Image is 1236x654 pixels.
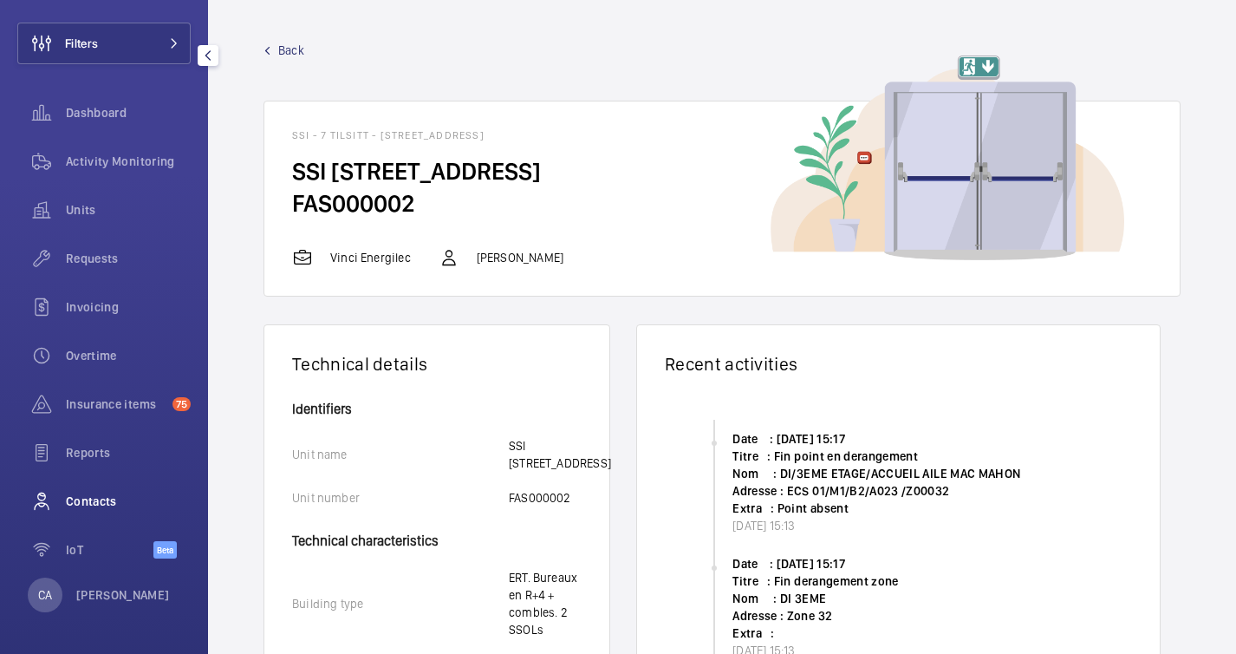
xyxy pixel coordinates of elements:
[292,446,509,463] p: Unit name
[292,595,509,612] p: Building type
[509,437,611,472] p: SSI [STREET_ADDRESS]
[66,396,166,413] span: Insurance items
[66,153,191,170] span: Activity Monitoring
[66,201,191,219] span: Units
[278,42,304,59] span: Back
[292,353,582,375] h1: Technical details
[732,517,1135,534] div: [DATE] 15:13
[292,187,1152,219] h2: FAS000002
[732,430,1135,517] div: Date : [DATE] 15:17 Titre : Fin point en derangement Nom : DI/3EME ETAGE/ACCUEIL AILE MAC MAHON A...
[771,56,1124,260] img: device image
[292,129,1152,141] h1: SSI - 7 Tilsitt - [STREET_ADDRESS]
[509,489,571,507] p: FAS000002
[292,489,509,507] p: Unit number
[66,493,191,510] span: Contacts
[65,35,98,52] span: Filters
[330,249,411,266] p: Vinci Energilec
[509,569,582,638] p: ERT. Bureaux en R+4 + combles. 2 SSOLs
[76,586,170,604] p: [PERSON_NAME]
[66,104,191,121] span: Dashboard
[172,397,191,411] span: 75
[292,524,582,548] h4: Technical characteristics
[17,23,191,64] button: Filters
[477,249,563,266] p: [PERSON_NAME]
[66,250,191,267] span: Requests
[66,298,191,316] span: Invoicing
[292,155,1152,187] h2: SSI [STREET_ADDRESS]
[38,586,52,604] p: CA
[153,541,177,559] span: Beta
[292,402,582,416] h4: Identifiers
[66,347,191,364] span: Overtime
[732,555,1135,642] div: Date : [DATE] 15:17 Titre : Fin derangement zone Nom : DI 3EME Adresse : Zone 32 Extra :
[66,444,191,461] span: Reports
[66,541,153,559] span: IoT
[665,353,1132,375] h2: Recent activities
